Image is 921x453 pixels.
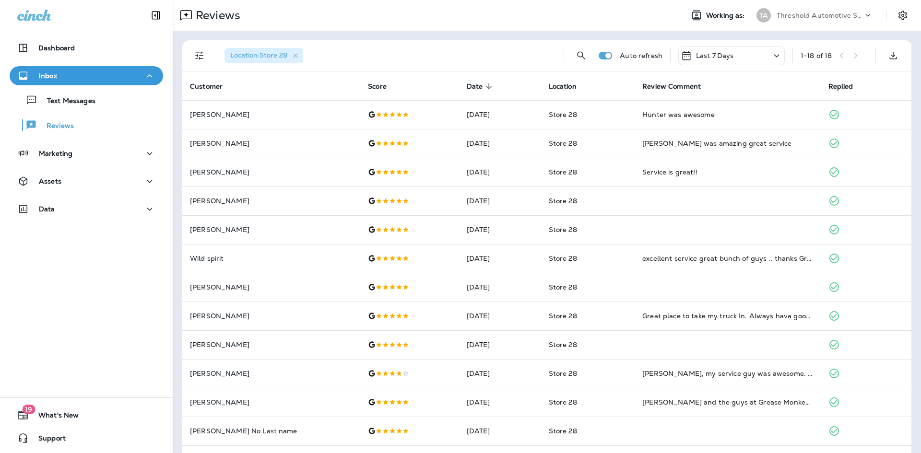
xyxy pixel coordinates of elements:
span: Score [368,82,399,91]
button: Assets [10,172,163,191]
p: Data [39,205,55,213]
div: Location:Store 28 [224,48,303,63]
p: [PERSON_NAME] [190,283,353,291]
div: Daniel, my service guy was awesome. Everybody in there was professional today, And I didn't get p... [642,369,813,378]
p: [PERSON_NAME] [190,370,353,377]
p: [PERSON_NAME] [190,168,353,176]
td: [DATE] [459,359,541,388]
div: 1 - 18 of 18 [801,52,832,59]
p: [PERSON_NAME] [190,341,353,348]
span: Replied [828,82,853,91]
button: Settings [894,7,911,24]
button: Reviews [10,115,163,135]
td: [DATE] [459,186,541,215]
div: Hunter was awesome [642,110,813,119]
button: Search Reviews [572,46,591,65]
button: Data [10,199,163,219]
span: Store 28 [549,110,577,119]
p: Text Messages [37,97,95,106]
div: Service is great!! [642,167,813,177]
td: [DATE] [459,302,541,330]
span: What's New [29,411,79,423]
span: Store 28 [549,369,577,378]
td: [DATE] [459,417,541,445]
p: Reviews [192,8,240,23]
span: Store 28 [549,283,577,291]
p: Marketing [39,150,72,157]
span: Support [29,434,66,446]
p: Reviews [37,122,74,131]
span: Replied [828,82,866,91]
button: Marketing [10,144,163,163]
button: Export as CSV [884,46,903,65]
p: Last 7 Days [696,52,734,59]
p: [PERSON_NAME] [190,398,353,406]
button: 19What's New [10,406,163,425]
p: [PERSON_NAME] [190,312,353,320]
td: [DATE] [459,273,541,302]
p: [PERSON_NAME] [190,226,353,233]
td: [DATE] [459,129,541,158]
span: Date [467,82,496,91]
button: Filters [190,46,209,65]
p: [PERSON_NAME] [190,197,353,205]
span: Working as: [706,12,747,20]
span: Review Comment [642,82,713,91]
p: Inbox [39,72,57,80]
span: Score [368,82,387,91]
td: [DATE] [459,388,541,417]
span: Date [467,82,483,91]
span: Customer [190,82,235,91]
p: Dashboard [38,44,75,52]
span: Store 28 [549,427,577,435]
span: Store 28 [549,139,577,148]
p: [PERSON_NAME] [190,111,353,118]
span: Store 28 [549,312,577,320]
p: [PERSON_NAME] No Last name [190,427,353,435]
p: [PERSON_NAME] [190,139,353,147]
span: Customer [190,82,223,91]
p: Threshold Automotive Service dba Grease Monkey [777,12,863,19]
div: excellent service great bunch of guys .. thanks Grease monkey [642,254,813,263]
td: [DATE] [459,158,541,186]
span: Store 28 [549,168,577,176]
span: Store 28 [549,254,577,263]
button: Collapse Sidebar [142,6,169,25]
div: Great place to take my truck In. Always hava good attitude here. [642,311,813,321]
div: Danny and the guys at Grease Monkey are great! They get you in and out very quickly but also prov... [642,397,813,407]
p: Assets [39,177,61,185]
button: Inbox [10,66,163,85]
div: Danny was amazing great service [642,139,813,148]
td: [DATE] [459,330,541,359]
p: Auto refresh [620,52,662,59]
span: Location : Store 28 [230,51,287,59]
button: Text Messages [10,90,163,110]
button: Dashboard [10,38,163,58]
span: Review Comment [642,82,701,91]
span: Store 28 [549,398,577,407]
span: Store 28 [549,340,577,349]
td: [DATE] [459,215,541,244]
span: Store 28 [549,225,577,234]
span: Store 28 [549,197,577,205]
div: TA [756,8,771,23]
span: 19 [22,405,35,414]
p: Wild spirit [190,255,353,262]
td: [DATE] [459,244,541,273]
td: [DATE] [459,100,541,129]
span: Location [549,82,589,91]
button: Support [10,429,163,448]
span: Location [549,82,577,91]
